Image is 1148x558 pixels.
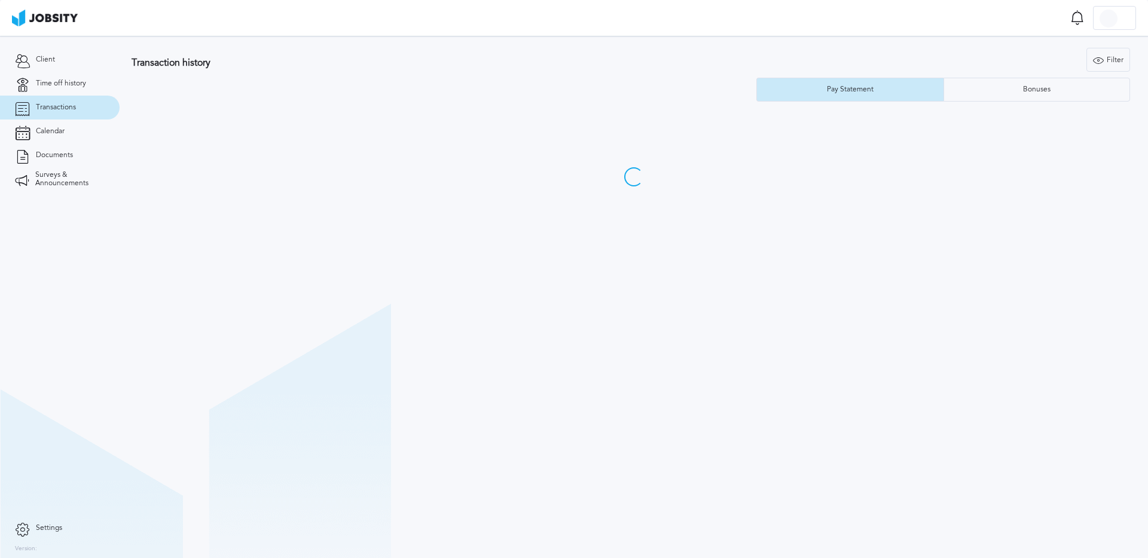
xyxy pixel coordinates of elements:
[15,545,37,553] label: Version:
[36,103,76,112] span: Transactions
[1087,48,1129,72] div: Filter
[1086,48,1130,72] button: Filter
[12,10,78,26] img: ab4bad089aa723f57921c736e9817d99.png
[1017,85,1057,94] div: Bonuses
[36,56,55,64] span: Client
[132,57,678,68] h3: Transaction history
[35,171,105,188] span: Surveys & Announcements
[36,79,86,88] span: Time off history
[944,78,1131,102] button: Bonuses
[36,524,62,532] span: Settings
[36,151,73,160] span: Documents
[36,127,65,136] span: Calendar
[821,85,880,94] div: Pay Statement
[756,78,944,102] button: Pay Statement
